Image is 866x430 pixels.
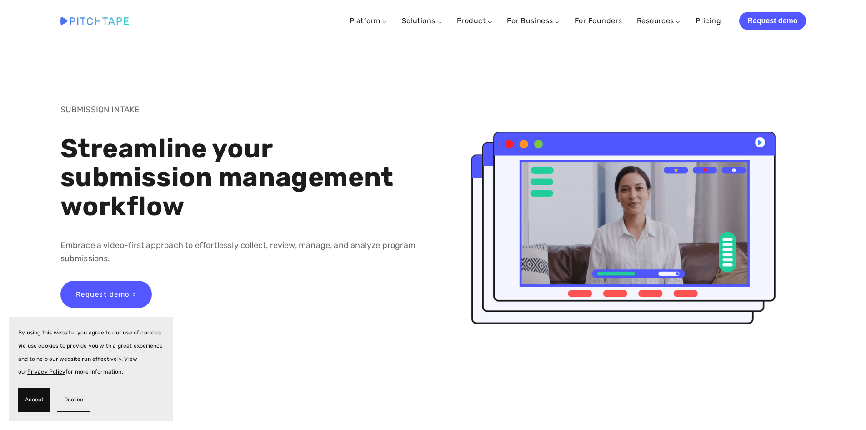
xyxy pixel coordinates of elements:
p: Embrace a video-first approach to effortlessly collect, review, manage, and analyze program submi... [60,239,425,265]
h1: Streamline your submission management workflow [60,134,425,221]
a: For Founders [575,13,622,29]
button: Accept [18,388,50,412]
a: Platform ⌵ [350,16,387,25]
a: Privacy Policy [27,369,66,375]
span: Decline [64,393,83,406]
a: Request demo [739,12,806,30]
a: Pricing [696,13,721,29]
a: For Business ⌵ [507,16,560,25]
a: Request demo > [60,281,152,308]
a: Resources ⌵ [637,16,681,25]
p: SUBMISSION INTAKE [60,103,425,116]
a: Product ⌵ [457,16,492,25]
section: Cookie banner [9,317,173,421]
img: Pitchtape | Video Submission Management Software [60,17,129,25]
a: Solutions ⌵ [402,16,442,25]
button: Decline [57,388,90,412]
span: Accept [25,393,44,406]
p: By using this website, you agree to our use of cookies. We use cookies to provide you with a grea... [18,326,164,379]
